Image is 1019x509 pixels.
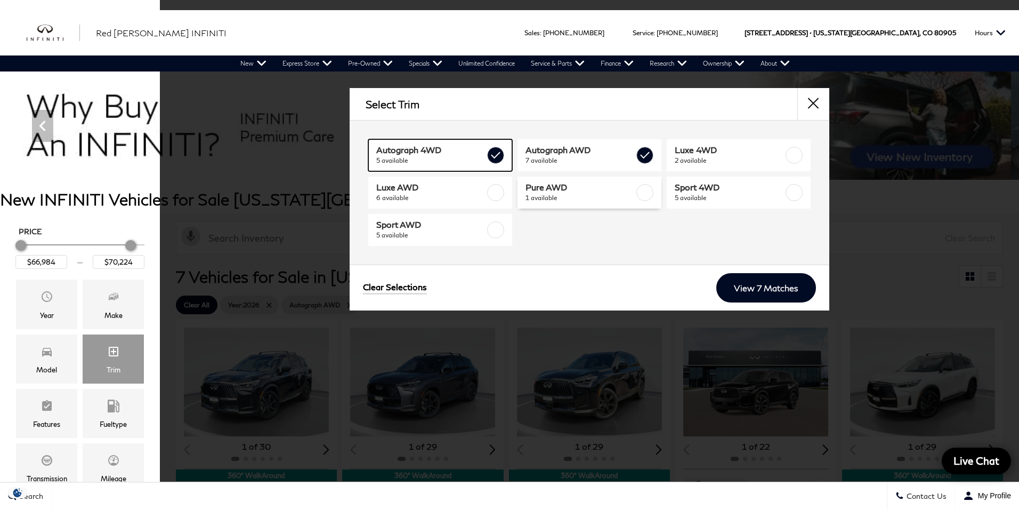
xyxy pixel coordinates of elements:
[363,282,427,295] a: Clear Selections
[5,487,30,498] img: Opt-Out Icon
[745,29,956,37] a: [STREET_ADDRESS] • [US_STATE][GEOGRAPHIC_DATA], CO 80905
[716,273,816,303] a: View 7 Matches
[401,55,450,71] a: Specials
[41,397,53,418] span: Features
[376,219,485,230] span: Sport AWD
[17,491,43,500] span: Search
[653,29,655,37] span: :
[83,389,144,438] div: FueltypeFueltype
[525,193,634,203] span: 1 available
[695,55,753,71] a: Ownership
[813,10,921,55] span: [US_STATE][GEOGRAPHIC_DATA],
[16,335,77,384] div: ModelModel
[974,491,1011,500] span: My Profile
[125,240,136,251] div: Maximum Price
[657,29,718,37] a: [PHONE_NUMBER]
[107,397,120,418] span: Fueltype
[107,288,120,309] span: Make
[955,482,1019,509] button: Open user profile menu
[101,473,126,484] div: Mileage
[107,451,120,473] span: Mileage
[525,182,634,193] span: Pure AWD
[36,364,57,376] div: Model
[107,343,120,364] span: Trim
[16,389,77,438] div: FeaturesFeatures
[16,443,77,492] div: TransmissionTransmission
[368,139,512,171] a: Autograph 4WD5 available
[96,28,227,38] span: Red [PERSON_NAME] INFINITI
[93,255,144,269] input: Maximum
[593,55,642,71] a: Finance
[16,280,77,329] div: YearYear
[232,55,798,71] nav: Main Navigation
[675,155,783,166] span: 2 available
[667,139,811,171] a: Luxe 4WD2 available
[642,55,695,71] a: Research
[543,29,604,37] a: [PHONE_NUMBER]
[675,182,783,193] span: Sport 4WD
[376,155,485,166] span: 5 available
[517,139,661,171] a: Autograph AWD7 available
[376,193,485,203] span: 6 available
[376,145,485,155] span: Autograph 4WD
[232,55,274,71] a: New
[969,10,1011,55] button: Open the hours dropdown
[904,491,947,500] span: Contact Us
[923,10,933,55] span: CO
[41,451,53,473] span: Transmission
[675,193,783,203] span: 5 available
[540,29,541,37] span: :
[675,145,783,155] span: Luxe 4WD
[41,288,53,309] span: Year
[5,487,30,498] section: Click to Open Cookie Consent Modal
[525,155,634,166] span: 7 available
[753,55,798,71] a: About
[948,454,1005,467] span: Live Chat
[83,335,144,384] div: TrimTrim
[96,27,227,39] a: Red [PERSON_NAME] INFINITI
[450,55,523,71] a: Unlimited Confidence
[523,55,593,71] a: Service & Parts
[41,343,53,364] span: Model
[83,280,144,329] div: MakeMake
[368,177,512,209] a: Luxe AWD6 available
[104,309,123,321] div: Make
[33,418,60,430] div: Features
[83,443,144,492] div: MileageMileage
[942,448,1011,474] a: Live Chat
[15,236,144,269] div: Price
[100,418,127,430] div: Fueltype
[19,227,141,236] h5: Price
[274,55,340,71] a: Express Store
[667,177,811,209] a: Sport 4WD5 available
[745,10,812,55] span: [STREET_ADDRESS] •
[32,110,53,142] div: Previous
[376,182,485,193] span: Luxe AWD
[366,98,419,110] h2: Select Trim
[107,364,120,376] div: Trim
[15,240,26,251] div: Minimum Price
[368,214,512,246] a: Sport AWD5 available
[376,230,485,241] span: 5 available
[797,88,829,120] button: close
[525,145,634,155] span: Autograph AWD
[15,255,67,269] input: Minimum
[633,29,653,37] span: Service
[934,10,956,55] span: 80905
[40,309,54,321] div: Year
[27,25,80,42] img: INFINITI
[340,55,401,71] a: Pre-Owned
[517,177,661,209] a: Pure AWD1 available
[524,29,540,37] span: Sales
[27,25,80,42] a: infiniti
[27,473,67,484] div: Transmission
